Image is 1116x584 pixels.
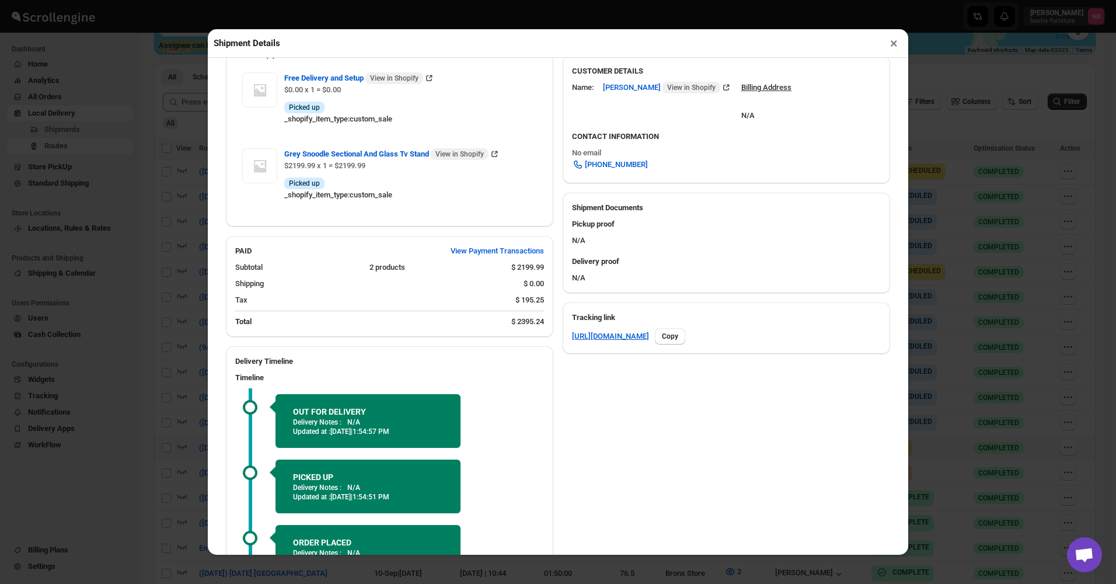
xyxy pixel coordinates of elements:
div: _shopify_item_type : custom_sale [284,189,537,201]
button: Copy [655,328,685,345]
span: Grey Snoodle Sectional And Glass Tv Stand [284,148,489,160]
a: Free Delivery and Setup View in Shopify [284,74,435,82]
div: Open chat [1067,537,1102,572]
a: [URL][DOMAIN_NAME] [572,331,649,342]
span: View in Shopify [370,74,418,83]
h2: PAID [235,245,252,257]
div: $ 2395.24 [511,316,544,328]
div: Subtotal [235,262,360,273]
h3: Pickup proof [572,218,881,230]
h2: ORDER PLACED [293,537,443,548]
div: Tax [235,294,506,306]
div: Name: [572,82,594,93]
span: View in Shopify [667,83,716,92]
span: $0.00 x 1 = $0.00 [284,85,341,94]
span: View in Shopify [435,150,484,159]
p: N/A [347,548,360,558]
a: [PHONE_NUMBER] [565,155,655,174]
span: [PHONE_NUMBER] [585,159,648,171]
p: Updated at : [293,492,443,502]
div: N/A [563,251,890,293]
b: Total [235,317,252,326]
a: [PERSON_NAME] View in Shopify [603,83,732,92]
u: Billing Address [741,83,791,92]
h3: CUSTOMER DETAILS [572,65,881,77]
span: [DATE] | 1:54:57 PM [330,427,389,436]
img: Item [242,72,277,107]
h2: Shipment Documents [572,202,881,214]
h2: Delivery Timeline [235,356,544,367]
div: $ 0.00 [524,278,544,290]
p: Delivery Notes : [293,483,341,492]
span: Picked up [289,103,320,112]
p: N/A [347,483,360,492]
span: [PERSON_NAME] [603,82,720,93]
div: $ 195.25 [515,294,544,306]
p: Delivery Notes : [293,418,341,427]
h3: Delivery proof [572,256,881,267]
button: × [885,35,902,51]
span: Copy [662,332,678,341]
h2: OUT FOR DELIVERY [293,406,443,418]
button: View Payment Transactions [444,242,551,260]
h3: Tracking link [572,312,881,324]
a: Grey Snoodle Sectional And Glass Tv Stand View in Shopify [284,150,500,158]
p: Delivery Notes : [293,548,341,558]
p: N/A [347,418,360,427]
div: N/A [563,214,890,251]
p: Updated at : [293,427,443,436]
h3: Timeline [235,372,544,384]
div: 2 products [369,262,503,273]
span: [DATE] | 1:54:51 PM [330,493,389,501]
img: Item [242,148,277,183]
span: View Payment Transactions [451,245,544,257]
div: N/A [741,98,791,121]
div: $ 2199.99 [511,262,544,273]
h2: Shipment Details [214,37,280,49]
div: _shopify_item_type : custom_sale [284,113,537,125]
span: Free Delivery and Setup [284,72,423,84]
span: Picked up [289,179,320,188]
h2: PICKED UP [293,471,443,483]
div: Shipping [235,278,514,290]
h3: CONTACT INFORMATION [572,131,881,142]
span: No email [572,148,601,157]
span: $2199.99 x 1 = $2199.99 [284,161,365,170]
